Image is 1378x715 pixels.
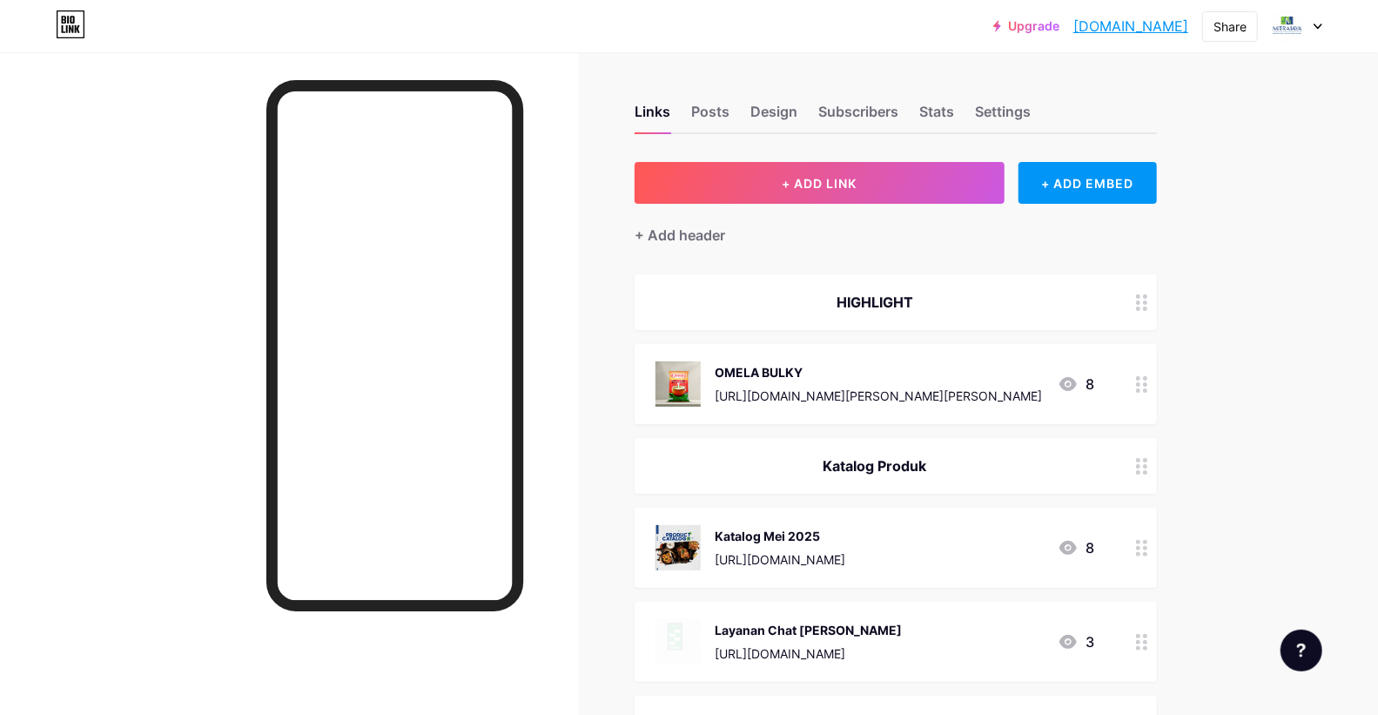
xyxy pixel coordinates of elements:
[1058,374,1094,395] div: 8
[750,101,797,132] div: Design
[782,176,857,191] span: + ADD LINK
[993,19,1059,33] a: Upgrade
[1213,17,1247,36] div: Share
[1058,631,1094,652] div: 3
[655,455,1094,476] div: Katalog Produk
[635,101,670,132] div: Links
[715,644,902,663] div: [URL][DOMAIN_NAME]
[1073,16,1188,37] a: [DOMAIN_NAME]
[655,361,701,407] img: OMELA BULKY
[1058,537,1094,558] div: 8
[691,101,729,132] div: Posts
[715,363,1042,381] div: OMELA BULKY
[1271,10,1304,43] img: JNI MITRAJAYA
[715,621,902,639] div: Layanan Chat [PERSON_NAME]
[655,619,701,664] img: Layanan Chat JNI MITRAJAYA
[1018,162,1157,204] div: + ADD EMBED
[715,387,1042,405] div: [URL][DOMAIN_NAME][PERSON_NAME][PERSON_NAME]
[919,101,954,132] div: Stats
[715,550,845,569] div: [URL][DOMAIN_NAME]
[818,101,898,132] div: Subscribers
[715,527,845,545] div: Katalog Mei 2025
[635,225,725,246] div: + Add header
[655,292,1094,313] div: HIGHLIGHT
[975,101,1031,132] div: Settings
[655,525,701,570] img: Katalog Mei 2025
[635,162,1005,204] button: + ADD LINK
